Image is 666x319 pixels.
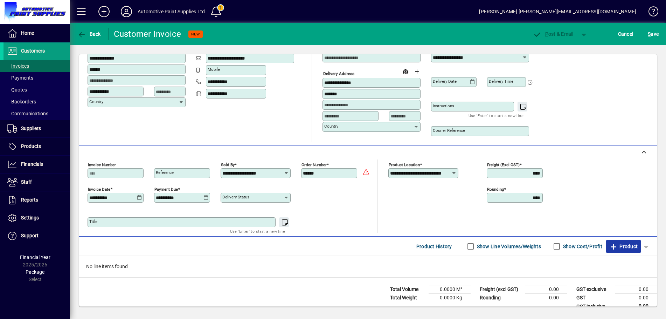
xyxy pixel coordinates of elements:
[21,197,38,203] span: Reports
[615,294,657,302] td: 0.00
[208,67,220,72] mat-label: Mobile
[4,60,70,72] a: Invoices
[616,28,635,40] button: Cancel
[156,170,174,175] mat-label: Reference
[643,1,657,24] a: Knowledge Base
[387,285,429,294] td: Total Volume
[487,162,520,167] mat-label: Freight (excl GST)
[529,28,577,40] button: Post & Email
[489,79,513,84] mat-label: Delivery time
[21,48,45,54] span: Customers
[487,187,504,192] mat-label: Rounding
[76,28,103,40] button: Back
[479,6,636,17] div: [PERSON_NAME] [PERSON_NAME][EMAIL_ADDRESS][DOMAIN_NAME]
[4,84,70,96] a: Quotes
[88,187,110,192] mat-label: Invoice date
[93,5,115,18] button: Add
[324,124,338,129] mat-label: Country
[21,125,41,131] span: Suppliers
[21,30,34,36] span: Home
[400,66,411,77] a: View on map
[21,143,41,149] span: Products
[4,96,70,108] a: Backorders
[114,28,181,40] div: Customer Invoice
[606,240,641,253] button: Product
[221,162,235,167] mat-label: Sold by
[648,31,651,37] span: S
[191,32,200,36] span: NEW
[648,28,659,40] span: ave
[7,111,48,116] span: Communications
[525,294,567,302] td: 0.00
[7,99,36,104] span: Backorders
[7,87,27,93] span: Quotes
[77,31,101,37] span: Back
[21,179,32,185] span: Staff
[4,156,70,173] a: Financials
[21,215,39,220] span: Settings
[429,285,471,294] td: 0.0000 M³
[222,195,249,199] mat-label: Delivery status
[389,162,420,167] mat-label: Product location
[562,243,602,250] label: Show Cost/Profit
[89,99,103,104] mat-label: Country
[88,162,116,167] mat-label: Invoice number
[4,72,70,84] a: Payments
[525,285,567,294] td: 0.00
[7,75,33,81] span: Payments
[433,103,454,108] mat-label: Instructions
[573,302,615,311] td: GST inclusive
[416,241,452,252] span: Product History
[21,161,43,167] span: Financials
[476,285,525,294] td: Freight (excl GST)
[4,191,70,209] a: Reports
[4,209,70,227] a: Settings
[4,174,70,191] a: Staff
[618,28,633,40] span: Cancel
[646,28,660,40] button: Save
[545,31,548,37] span: P
[429,294,471,302] td: 0.0000 Kg
[4,138,70,155] a: Products
[615,302,657,311] td: 0.00
[414,240,455,253] button: Product History
[79,256,657,277] div: No line items found
[4,227,70,245] a: Support
[21,233,39,238] span: Support
[433,79,457,84] mat-label: Delivery date
[476,294,525,302] td: Rounding
[70,28,109,40] app-page-header-button: Back
[533,31,574,37] span: ost & Email
[573,285,615,294] td: GST exclusive
[4,25,70,42] a: Home
[138,6,205,17] div: Automotive Paint Supplies Ltd
[4,108,70,120] a: Communications
[115,5,138,18] button: Profile
[301,162,327,167] mat-label: Order number
[609,241,638,252] span: Product
[387,294,429,302] td: Total Weight
[20,254,50,260] span: Financial Year
[154,187,178,192] mat-label: Payment due
[469,111,523,120] mat-hint: Use 'Enter' to start a new line
[573,294,615,302] td: GST
[89,219,97,224] mat-label: Title
[411,66,422,77] button: Choose address
[26,269,44,275] span: Package
[433,128,465,133] mat-label: Courier Reference
[615,285,657,294] td: 0.00
[7,63,29,69] span: Invoices
[4,120,70,137] a: Suppliers
[230,227,285,235] mat-hint: Use 'Enter' to start a new line
[476,243,541,250] label: Show Line Volumes/Weights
